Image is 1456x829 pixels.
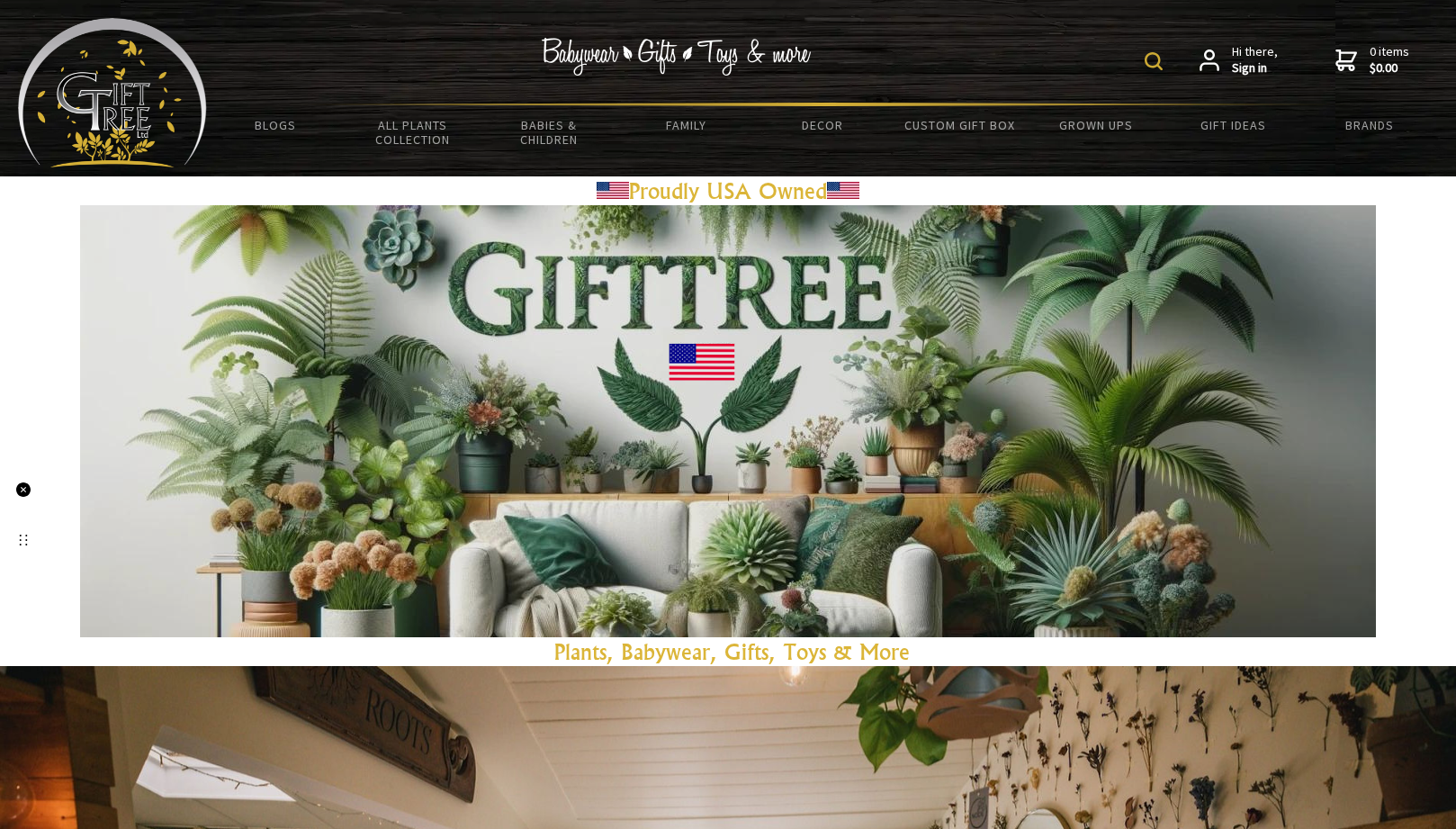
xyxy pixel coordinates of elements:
a: Plants, Babywear, Gifts, Toys & Mor [554,638,899,665]
span: 0 items [1370,43,1409,76]
a: Decor [754,106,891,144]
a: Family [617,106,754,144]
a: All Plants Collection [344,106,481,158]
img: product search [1145,52,1163,70]
a: 0 items$0.00 [1335,44,1409,76]
a: Brands [1301,106,1438,144]
a: Custom Gift Box [891,106,1028,144]
span: Hi there, [1232,44,1278,76]
a: BLOGS [207,106,344,144]
img: Babywear - Gifts - Toys & more [541,38,811,76]
a: Hi there,Sign in [1200,44,1278,76]
a: Babies & Children [481,106,617,158]
a: Proudly USA Owned [629,177,827,204]
a: Grown Ups [1028,106,1164,144]
a: Gift Ideas [1164,106,1301,144]
img: Babyware - Gifts - Toys and more... [18,18,207,167]
strong: $0.00 [1370,60,1409,77]
strong: Sign in [1232,60,1278,77]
